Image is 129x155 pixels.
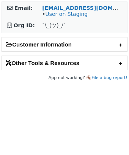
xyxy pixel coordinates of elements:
[42,22,66,28] span: ¯\_(ツ)_/¯
[14,22,35,28] strong: Org ID:
[42,11,88,17] span: •
[45,11,88,17] a: User on Staging
[14,5,33,11] strong: Email:
[91,75,127,80] a: File a bug report!
[2,56,127,70] h2: Other Tools & Resources
[2,37,127,51] h2: Customer Information
[2,74,127,82] footer: App not working? 🪳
